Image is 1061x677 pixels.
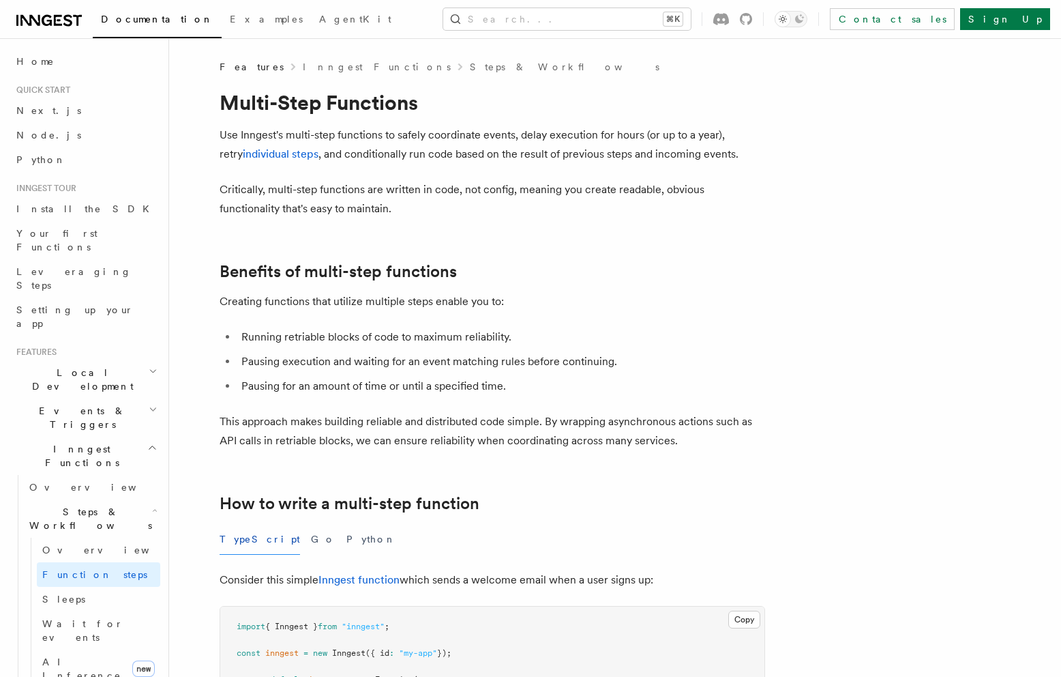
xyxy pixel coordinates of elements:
[332,648,365,658] span: Inngest
[16,154,66,165] span: Python
[42,569,147,580] span: Function steps
[365,648,389,658] span: ({ id
[11,437,160,475] button: Inngest Functions
[11,147,160,172] a: Python
[342,622,385,631] span: "inngest"
[265,648,299,658] span: inngest
[11,399,160,437] button: Events & Triggers
[389,648,394,658] span: :
[16,228,98,253] span: Your first Functions
[220,494,479,513] a: How to write a multi-step function
[11,360,160,399] button: Local Development
[11,442,147,470] span: Inngest Functions
[243,147,318,160] a: individual steps
[16,55,55,68] span: Home
[132,661,155,677] span: new
[16,203,158,214] span: Install the SDK
[220,262,457,281] a: Benefits of multi-step functions
[399,648,437,658] span: "my-app"
[346,524,396,555] button: Python
[470,60,659,74] a: Steps & Workflows
[42,594,85,605] span: Sleeps
[37,538,160,562] a: Overview
[830,8,955,30] a: Contact sales
[728,611,760,629] button: Copy
[24,505,152,532] span: Steps & Workflows
[220,412,765,450] p: This approach makes building reliable and distributed code simple. By wrapping asynchronous actio...
[16,105,81,116] span: Next.js
[220,292,765,311] p: Creating functions that utilize multiple steps enable you to:
[318,573,400,586] a: Inngest function
[237,352,765,371] li: Pausing execution and waiting for an event matching rules before continuing.
[11,298,160,336] a: Setting up your app
[24,475,160,500] a: Overview
[960,8,1050,30] a: Sign Up
[237,622,265,631] span: import
[385,622,389,631] span: ;
[11,259,160,298] a: Leveraging Steps
[319,14,391,25] span: AgentKit
[220,524,300,555] button: TypeScript
[42,618,123,643] span: Wait for events
[11,85,70,96] span: Quick start
[11,404,149,431] span: Events & Triggers
[16,130,81,141] span: Node.js
[24,500,160,538] button: Steps & Workflows
[313,648,327,658] span: new
[220,90,765,115] h1: Multi-Step Functions
[230,14,303,25] span: Examples
[318,622,337,631] span: from
[775,11,807,27] button: Toggle dark mode
[311,4,400,37] a: AgentKit
[222,4,311,37] a: Examples
[237,648,260,658] span: const
[11,123,160,147] a: Node.js
[11,221,160,259] a: Your first Functions
[11,49,160,74] a: Home
[220,126,765,164] p: Use Inngest's multi-step functions to safely coordinate events, delay execution for hours (or up ...
[220,180,765,218] p: Critically, multi-step functions are written in code, not config, meaning you create readable, ob...
[303,648,308,658] span: =
[443,8,691,30] button: Search...⌘K
[11,347,57,358] span: Features
[237,328,765,347] li: Running retriable blocks of code to maximum reliability.
[37,562,160,587] a: Function steps
[11,197,160,221] a: Install the SDK
[220,571,765,590] p: Consider this simple which sends a welcome email when a user signs up:
[16,304,134,329] span: Setting up your app
[237,377,765,396] li: Pausing for an amount of time or until a specified time.
[93,4,222,38] a: Documentation
[37,587,160,611] a: Sleeps
[101,14,213,25] span: Documentation
[11,183,76,194] span: Inngest tour
[37,611,160,650] a: Wait for events
[265,622,318,631] span: { Inngest }
[16,266,132,291] span: Leveraging Steps
[663,12,683,26] kbd: ⌘K
[11,98,160,123] a: Next.js
[303,60,451,74] a: Inngest Functions
[311,524,335,555] button: Go
[220,60,284,74] span: Features
[42,545,183,556] span: Overview
[11,366,149,393] span: Local Development
[437,648,451,658] span: });
[29,482,170,493] span: Overview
